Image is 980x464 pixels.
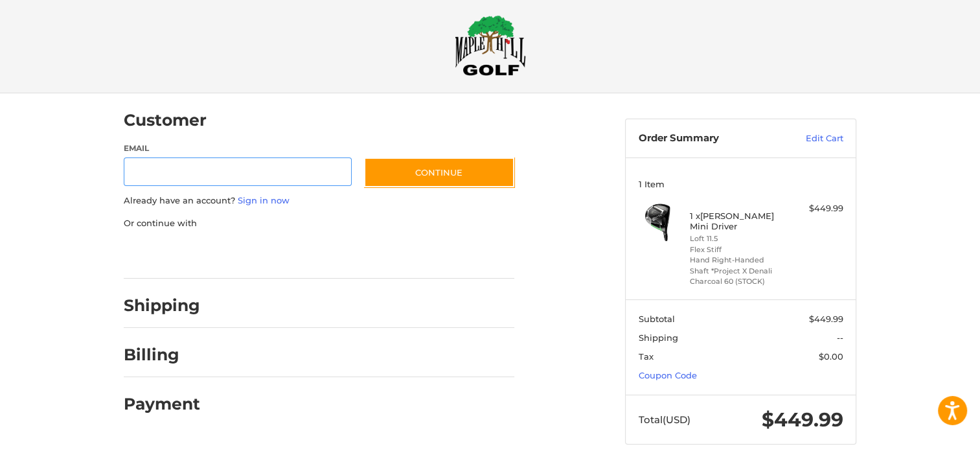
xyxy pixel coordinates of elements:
[124,394,200,414] h2: Payment
[639,370,697,380] a: Coupon Code
[690,255,789,266] li: Hand Right-Handed
[229,242,326,266] iframe: PayPal-paylater
[639,314,675,324] span: Subtotal
[690,244,789,255] li: Flex Stiff
[639,351,654,362] span: Tax
[238,195,290,205] a: Sign in now
[778,132,843,145] a: Edit Cart
[639,132,778,145] h3: Order Summary
[762,408,843,432] span: $449.99
[124,345,199,365] h2: Billing
[809,314,843,324] span: $449.99
[690,211,789,232] h4: 1 x [PERSON_NAME] Mini Driver
[124,110,207,130] h2: Customer
[124,194,514,207] p: Already have an account?
[639,179,843,189] h3: 1 Item
[455,15,526,76] img: Maple Hill Golf
[639,332,678,343] span: Shipping
[120,242,217,266] iframe: PayPal-paypal
[819,351,843,362] span: $0.00
[792,202,843,215] div: $449.99
[339,242,437,266] iframe: PayPal-venmo
[124,143,352,154] label: Email
[690,266,789,287] li: Shaft *Project X Denali Charcoal 60 (STOCK)
[364,157,514,187] button: Continue
[837,332,843,343] span: --
[690,233,789,244] li: Loft 11.5
[124,217,514,230] p: Or continue with
[639,413,690,426] span: Total (USD)
[124,296,200,316] h2: Shipping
